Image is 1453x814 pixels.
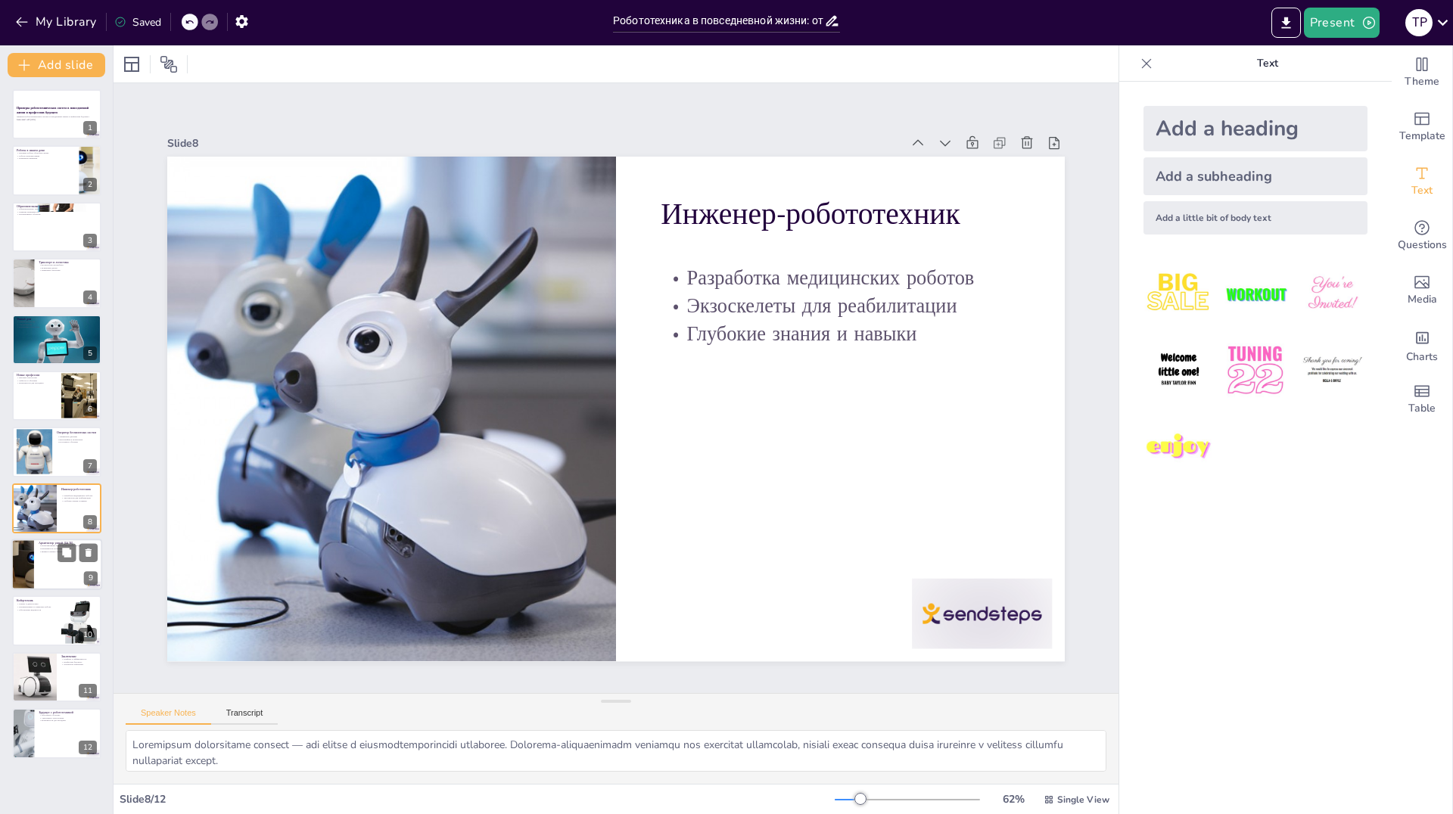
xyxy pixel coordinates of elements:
p: Глубокие знания и навыки [661,320,1019,348]
img: 6.jpeg [1297,335,1367,405]
button: My Library [11,10,103,34]
p: Развитие креативности [17,210,97,213]
div: 2 [12,145,101,195]
span: Charts [1406,349,1438,365]
button: Delete Slide [79,543,98,561]
div: 8 [83,515,97,529]
p: Знания в разных областях [39,550,98,553]
div: 11 [12,652,101,702]
div: 6 [83,402,97,416]
div: Saved [114,15,161,30]
p: Обеспечение надежности [17,607,57,610]
p: Логическое мышление [61,663,97,666]
p: Автоматизация [17,323,97,326]
img: 7.jpeg [1143,412,1214,483]
div: 1 [83,121,97,135]
div: 10 [79,628,97,642]
p: Заключение [61,654,97,659]
p: Образовательные технологии [17,207,97,210]
img: 1.jpeg [1143,259,1214,329]
p: Инженер-робототехник [661,193,1019,235]
p: Архитектор умной [DATE] [39,541,98,545]
button: Present [1304,8,1380,38]
span: Position [160,55,178,73]
p: Новые профессии [17,373,57,377]
span: Theme [1405,73,1439,90]
strong: Примеры робототехнических систем в повседневной жизни и профессиях будущего [17,107,89,115]
div: Add a subheading [1143,157,1367,195]
img: 2.jpeg [1220,259,1290,329]
div: 10 [12,595,101,645]
div: 12 [79,741,97,754]
span: Single View [1057,794,1109,806]
div: 2 [83,178,97,191]
div: 4 [83,290,97,304]
p: Возможности для молодежи [39,719,97,722]
div: Add a table [1392,372,1452,427]
div: Layout [120,52,144,76]
p: Разработка медицинских роботов [61,494,97,497]
div: 12 [12,708,101,758]
span: Questions [1398,237,1447,253]
div: Add a heading [1143,106,1367,151]
div: Add ready made slides [1392,100,1452,154]
p: Экзоскелеты для реабилитации [661,292,1019,320]
p: Умный дом [17,316,97,321]
div: Change the overall theme [1392,45,1452,100]
p: Постоянное обучение [39,714,97,717]
p: Комфорт и эффективность [61,657,97,660]
p: Роботы в нашем доме [17,148,75,152]
div: Slide 8 / 12 [120,792,835,806]
p: Образовательные роботы [17,204,97,209]
p: Курьерские дроны [39,266,97,269]
p: Кибертехник [17,598,57,602]
p: Глубокие знания и навыки [61,499,97,502]
p: Будущее с робототехникой [39,710,97,715]
p: Роботы экономят время [17,154,75,157]
div: 11 [79,684,97,697]
div: 7 [12,427,101,477]
p: Возможности для молодежи [17,382,57,385]
div: Add text boxes [1392,154,1452,209]
p: Generated with [URL] [17,118,97,121]
p: Ремонт и диагностика [17,602,57,605]
div: 3 [12,202,101,252]
div: 5 [12,315,101,365]
p: Промышленные и сервисные роботы [17,605,57,608]
p: Text [1159,45,1377,82]
p: Оператор беспилотных систем [57,430,97,435]
div: Add charts and graphs [1392,318,1452,372]
div: 62 % [995,792,1031,806]
p: Транспорт и логистика [39,260,97,265]
p: Изменение привычек [17,157,75,160]
p: Адаптация к технологиям [39,716,97,719]
p: Интерактивное обучение [17,213,97,216]
p: Умные устройства [17,320,97,323]
p: Гибкость в обучении [17,379,57,382]
p: Профессии будущего [61,660,97,663]
button: Transcript [211,708,278,725]
span: Text [1411,182,1433,199]
p: Изменение логистики [39,269,97,272]
p: Экзоскелеты для реабилитации [61,496,97,499]
div: 7 [83,459,97,473]
div: 9 [11,539,102,590]
p: Инженер-робототехник [61,486,97,491]
div: Add a little bit of body text [1143,201,1367,235]
p: Картография и мониторинг [57,438,97,441]
div: Slide 8 [167,136,901,151]
div: 9 [84,572,98,586]
button: Duplicate Slide [58,543,76,561]
div: 4 [12,258,101,308]
input: Insert title [613,10,824,32]
div: 1 [12,89,101,139]
p: Высокие технологии [17,376,57,379]
span: Template [1399,128,1445,144]
div: 8 [12,483,101,533]
button: Add slide [8,53,105,77]
button: Speaker Notes [126,708,211,725]
p: Постоянное обучение [57,441,97,444]
textarea: Loremipsum dolorsitame consect — adi elitse d eiusmodtemporincidi utlaboree. Dolorema-aliquaenima... [126,730,1106,772]
div: 3 [83,234,97,247]
p: Беспилотные автомобили [39,264,97,267]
